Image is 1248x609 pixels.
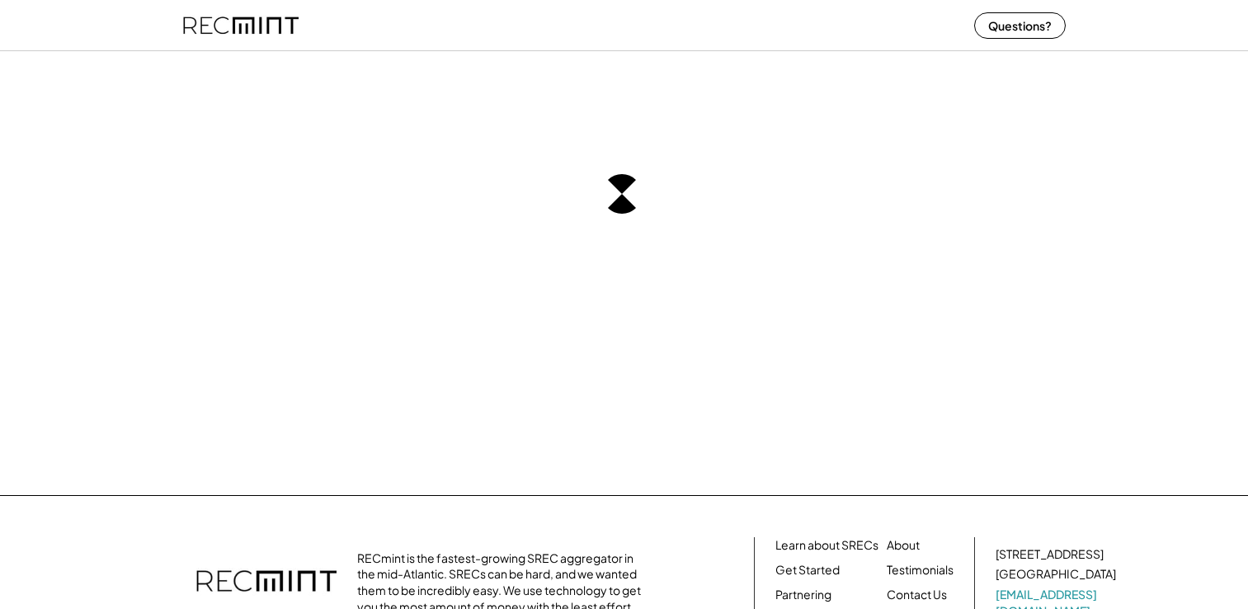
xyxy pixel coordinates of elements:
a: Testimonials [887,562,954,578]
button: Questions? [974,12,1066,39]
a: Contact Us [887,587,947,603]
a: Get Started [775,562,840,578]
div: [STREET_ADDRESS] [996,546,1104,563]
img: recmint-logotype%403x%20%281%29.jpeg [183,3,299,47]
a: Learn about SRECs [775,537,878,554]
a: About [887,537,920,554]
div: [GEOGRAPHIC_DATA] [996,566,1116,583]
a: Partnering [775,587,831,603]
